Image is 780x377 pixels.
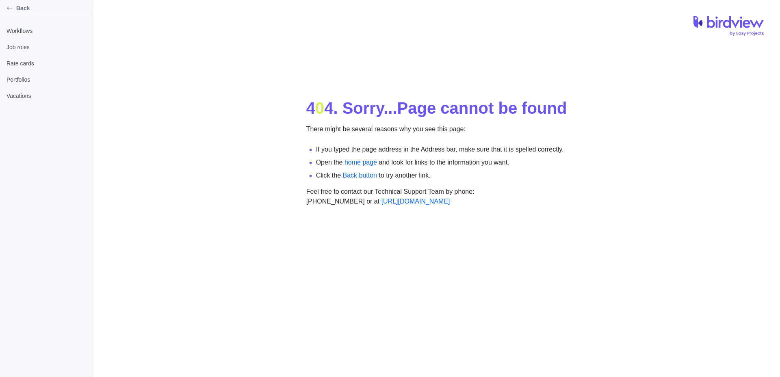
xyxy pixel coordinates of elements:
span: Portfolios [6,76,86,84]
span: Feel free to contact our Technical Support Team by phone: [PHONE_NUMBER] [306,188,474,205]
span: Back [16,4,89,12]
span: 4 [324,99,333,117]
span: 4 [306,99,315,117]
span: Vacations [6,92,86,100]
img: logo [693,16,764,36]
p: There might be several reasons why you see this page: [306,124,567,138]
a: Back button [342,172,377,179]
li: Open the and look for links to the information you want. [316,158,567,167]
li: If you typed the page address in the Address bar, make sure that it is spelled correctly. [316,145,567,154]
a: home page [344,159,377,166]
li: Click the to try another link. [316,171,567,180]
span: Job roles [6,43,86,51]
span: or at [366,198,450,205]
a: [URL][DOMAIN_NAME] [381,198,450,205]
span: 0 [315,99,324,117]
span: . Sorry... Page cannot be found [333,99,567,117]
span: Rate cards [6,59,86,67]
span: Workflows [6,27,86,35]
